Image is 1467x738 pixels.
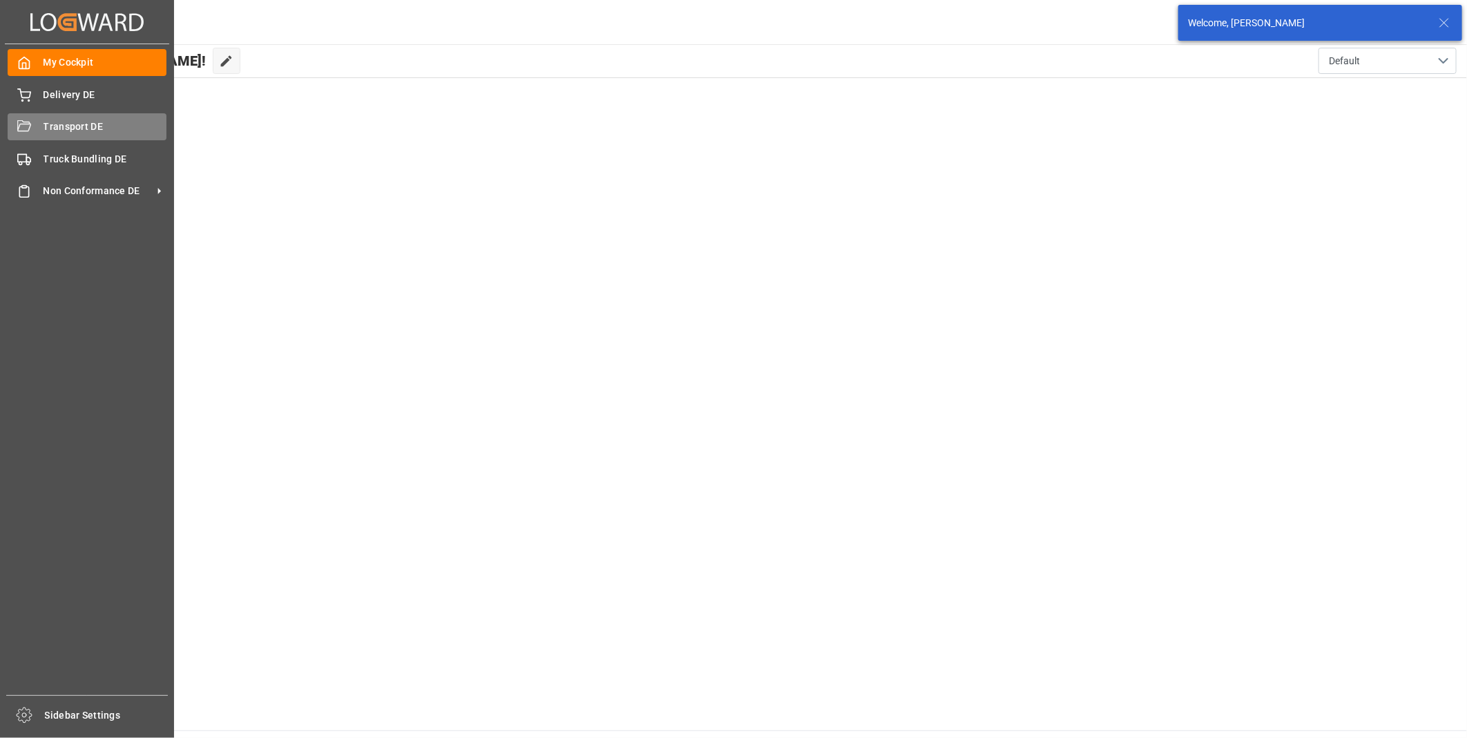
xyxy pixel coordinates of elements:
[1329,54,1360,68] span: Default
[57,48,206,74] span: Hello [PERSON_NAME]!
[44,152,167,167] span: Truck Bundling DE
[1319,48,1457,74] button: open menu
[8,145,166,172] a: Truck Bundling DE
[45,708,169,723] span: Sidebar Settings
[44,55,167,70] span: My Cockpit
[1188,16,1426,30] div: Welcome, [PERSON_NAME]
[8,81,166,108] a: Delivery DE
[44,120,167,134] span: Transport DE
[44,184,153,198] span: Non Conformance DE
[8,113,166,140] a: Transport DE
[44,88,167,102] span: Delivery DE
[8,49,166,76] a: My Cockpit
